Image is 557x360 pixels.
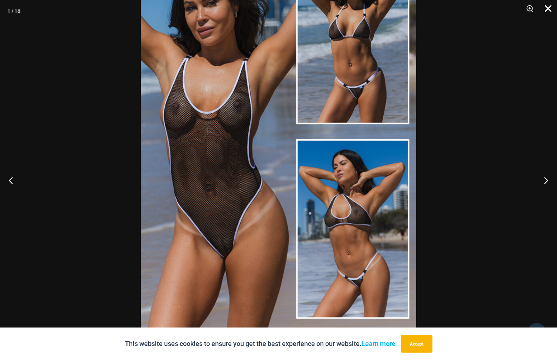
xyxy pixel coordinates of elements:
button: Next [529,162,557,199]
a: Learn more [361,340,395,347]
div: 1 / 16 [7,6,20,17]
button: Accept [401,335,432,353]
p: This website uses cookies to ensure you get the best experience on our website. [125,338,395,349]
